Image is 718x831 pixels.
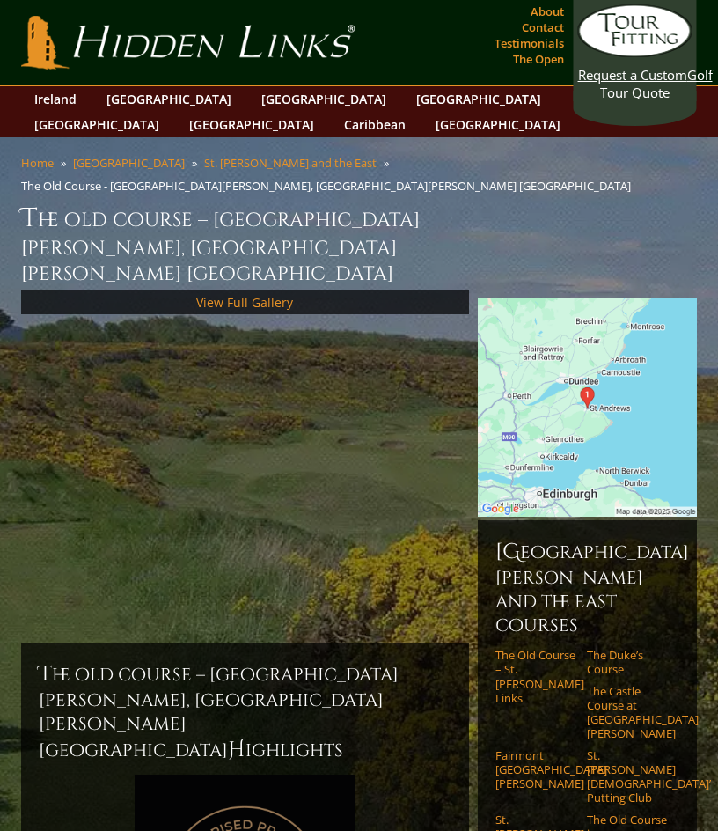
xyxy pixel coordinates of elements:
[490,31,568,55] a: Testimonials
[587,684,668,741] a: The Castle Course at [GEOGRAPHIC_DATA][PERSON_NAME]
[587,648,668,677] a: The Duke’s Course
[73,155,185,171] a: [GEOGRAPHIC_DATA]
[180,112,323,137] a: [GEOGRAPHIC_DATA]
[407,86,550,112] a: [GEOGRAPHIC_DATA]
[509,47,568,71] a: The Open
[21,201,696,287] h1: The Old Course – [GEOGRAPHIC_DATA][PERSON_NAME], [GEOGRAPHIC_DATA][PERSON_NAME] [GEOGRAPHIC_DATA]
[335,112,414,137] a: Caribbean
[26,112,168,137] a: [GEOGRAPHIC_DATA]
[39,660,451,764] h2: The Old Course – [GEOGRAPHIC_DATA][PERSON_NAME], [GEOGRAPHIC_DATA][PERSON_NAME] [GEOGRAPHIC_DATA]...
[427,112,569,137] a: [GEOGRAPHIC_DATA]
[478,298,697,517] img: Google Map of St Andrews Links, St Andrews, United Kingdom
[495,748,576,791] a: Fairmont [GEOGRAPHIC_DATA][PERSON_NAME]
[21,178,638,194] li: The Old Course - [GEOGRAPHIC_DATA][PERSON_NAME], [GEOGRAPHIC_DATA][PERSON_NAME] [GEOGRAPHIC_DATA]
[196,294,293,311] a: View Full Gallery
[517,15,568,40] a: Contact
[98,86,240,112] a: [GEOGRAPHIC_DATA]
[228,736,245,764] span: H
[578,66,687,84] span: Request a Custom
[495,538,679,637] h6: [GEOGRAPHIC_DATA][PERSON_NAME] and the East Courses
[253,86,395,112] a: [GEOGRAPHIC_DATA]
[204,155,377,171] a: St. [PERSON_NAME] and the East
[495,648,576,705] a: The Old Course – St. [PERSON_NAME] Links
[578,4,692,101] a: Request a CustomGolf Tour Quote
[21,155,54,171] a: Home
[587,748,668,805] a: St. [PERSON_NAME] [DEMOGRAPHIC_DATA]’ Putting Club
[26,86,85,112] a: Ireland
